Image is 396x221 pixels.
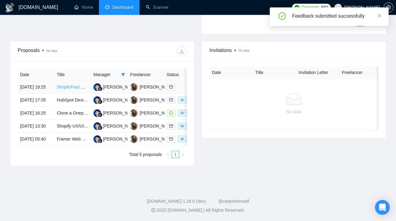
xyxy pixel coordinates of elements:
a: TS[PERSON_NAME] [130,84,175,89]
a: HP[PERSON_NAME] [93,123,139,128]
a: HubSpot Design and Development Alignment Expert Needed [57,97,174,102]
a: Framer Web Designer/Developer – Modern Flower/Florist store Website [57,136,194,141]
a: setting [384,5,394,10]
img: logo [5,3,15,13]
img: TS [130,135,138,143]
span: mail [169,124,173,128]
span: Dashboard [113,5,133,10]
span: download [177,49,186,54]
li: Total 5 proposals [129,151,162,158]
div: Proposals [18,46,102,56]
span: copyright [151,208,156,212]
img: HP [93,109,101,117]
td: Shopify UX/UI Designer (Pagefly/Shogun) 7-Day Full-Site Overhaul [54,120,91,133]
a: homeHome [74,5,93,10]
td: [DATE] 17:35 [18,94,54,107]
span: right [181,153,185,156]
div: [PERSON_NAME] [140,84,175,90]
img: TS [130,83,138,91]
span: dashboard [105,5,110,9]
span: Manager [93,71,119,78]
td: Framer Web Designer/Developer – Modern Flower/Florist store Website [54,133,91,146]
th: Invitation Letter [296,67,339,79]
span: filter [120,70,126,79]
div: Feedback submitted successfully [292,12,381,20]
span: eye [180,124,184,128]
th: Freelancer [339,67,383,79]
img: HP [93,122,101,130]
div: 2025 [DOMAIN_NAME] | All Rights Reserved. [5,207,391,214]
span: message [169,111,173,115]
span: eye [180,111,184,115]
img: gigradar-bm.png [98,139,102,143]
img: gigradar-bm.png [98,113,102,117]
th: Freelancer [127,69,164,81]
li: Next Page [179,151,187,158]
a: HP[PERSON_NAME] [93,110,139,115]
img: HP [93,96,101,104]
div: [PERSON_NAME] [140,123,175,129]
td: [DATE] 16:25 [18,107,54,120]
div: [PERSON_NAME] [103,97,139,103]
a: Simple/Fast Webflow Landing Page Designer Needed [57,84,160,89]
span: Status [167,71,192,78]
span: 592 [321,4,328,11]
div: [PERSON_NAME] [103,136,139,142]
button: setting [384,2,394,12]
span: mail [169,98,173,102]
img: upwork-logo.png [295,5,299,10]
div: [PERSON_NAME] [140,110,175,116]
th: Date [18,69,54,81]
a: Clone a Onepage website design [57,110,120,115]
a: @vadymhimself [218,199,249,204]
li: Previous Page [164,151,172,158]
a: searchScanner [146,5,169,10]
span: No data [239,49,249,52]
a: HP[PERSON_NAME] [93,136,139,141]
td: HubSpot Design and Development Alignment Expert Needed [54,94,91,107]
img: HP [93,135,101,143]
img: TS [130,109,138,117]
a: TS[PERSON_NAME] [130,97,175,102]
img: gigradar-bm.png [98,100,102,104]
td: [DATE] 19:25 [18,81,54,94]
a: Shopify UX/UI Designer (Pagefly/Shogun) 7-Day Full-Site Overhaul [57,123,186,128]
img: TS [130,122,138,130]
span: No data [46,49,57,53]
th: Title [54,69,91,81]
td: Simple/Fast Webflow Landing Page Designer Needed [54,81,91,94]
img: gigradar-bm.png [98,87,102,91]
span: eye [180,137,184,141]
a: TS[PERSON_NAME] [130,136,175,141]
td: Clone a Onepage website design [54,107,91,120]
a: 1 [172,151,179,158]
button: right [179,151,187,158]
span: Connects: [301,4,320,11]
th: Date [209,67,253,79]
button: download [177,46,187,56]
td: [DATE] 13:30 [18,120,54,133]
div: Open Intercom Messenger [375,200,390,215]
th: Manager [91,69,127,81]
span: close [377,14,382,18]
a: TS[PERSON_NAME] [130,123,175,128]
td: [DATE] 05:40 [18,133,54,146]
a: TS[PERSON_NAME] [130,110,175,115]
span: filter [121,73,125,76]
img: TS [130,96,138,104]
img: gigradar-bm.png [98,126,102,130]
span: setting [384,5,393,10]
span: Invitations [209,46,378,54]
span: left [166,153,170,156]
div: No data [214,108,373,115]
span: eye [180,98,184,102]
div: [PERSON_NAME] [103,123,139,129]
div: [PERSON_NAME] [103,110,139,116]
img: HP [93,83,101,91]
div: [PERSON_NAME] [140,136,175,142]
div: [PERSON_NAME] [140,97,175,103]
a: [DOMAIN_NAME] 1.26.0 (dev) [147,199,206,204]
button: left [164,151,172,158]
div: [PERSON_NAME] [103,84,139,90]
